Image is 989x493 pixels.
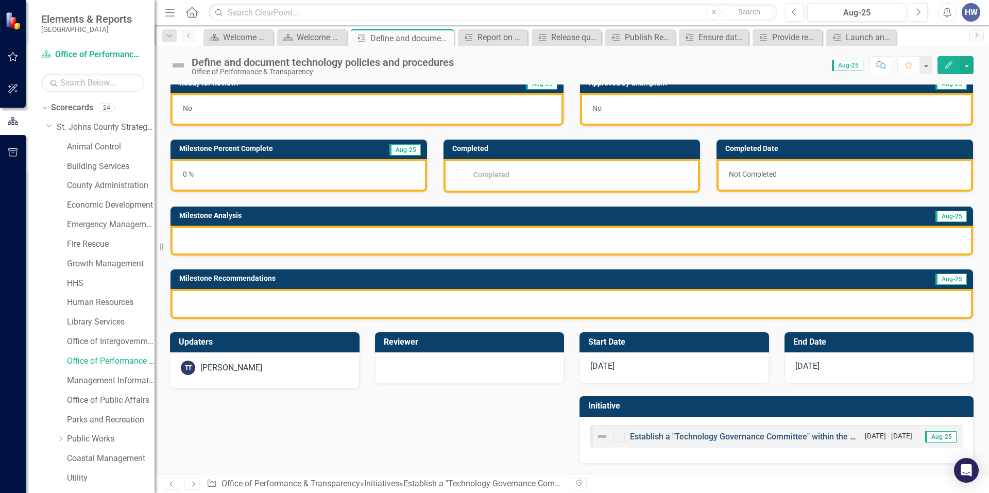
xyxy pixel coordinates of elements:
[588,337,764,347] h3: Start Date
[67,141,155,153] a: Animal Control
[592,104,602,112] span: No
[183,104,192,112] span: No
[772,31,820,44] div: Provide real-time updates on County projects, budgets, and key performance metrics
[179,212,698,219] h3: Milestone Analysis
[717,159,973,192] div: Not Completed
[192,68,454,76] div: Office of Performance & Transparency
[596,430,608,443] img: Not Defined
[625,31,672,44] div: Publish Regular Performance Reports
[738,8,760,16] span: Search
[865,431,912,441] small: [DATE] - [DATE]
[526,78,557,90] span: Aug-25
[846,31,893,44] div: Launch an Open Data Portal
[935,78,967,90] span: Aug-25
[452,145,695,152] h3: Completed
[209,4,777,22] input: Search ClearPoint...
[67,316,155,328] a: Library Services
[297,31,344,44] div: Welcome Page
[588,401,968,411] h3: Initiative
[207,478,564,490] div: » » »
[364,479,399,488] a: Initiatives
[67,414,155,426] a: Parks and Recreation
[280,31,344,44] a: Welcome Page
[962,3,980,22] button: HW
[51,102,93,114] a: Scorecards
[461,31,525,44] a: Report on Performance: Share performance measures to ensure transparency and accountability to th...
[811,7,902,19] div: Aug-25
[67,472,155,484] a: Utility
[67,258,155,270] a: Growth Management
[179,145,360,152] h3: Milestone Percent Complete
[384,337,559,347] h3: Reviewer
[67,433,155,445] a: Public Works
[795,361,820,371] span: [DATE]
[608,31,672,44] a: Publish Regular Performance Reports
[478,31,525,44] div: Report on Performance: Share performance measures to ensure transparency and accountability to th...
[935,274,967,285] span: Aug-25
[925,431,957,443] span: Aug-25
[832,60,863,71] span: Aug-25
[179,275,769,282] h3: Milestone Recommendations
[170,159,427,192] div: 0 %
[221,479,360,488] a: Office of Performance & Transparency
[755,31,820,44] a: Provide real-time updates on County projects, budgets, and key performance metrics
[67,297,155,309] a: Human Resources
[370,32,451,45] div: Define and document technology policies and procedures
[723,5,775,20] button: Search
[41,49,144,61] a: Office of Performance & Transparency
[67,161,155,173] a: Building Services
[793,337,969,347] h3: End Date
[170,57,186,74] img: Not Defined
[681,31,746,44] a: Ensure data is presented in an accessible and user-friendly format
[698,31,746,44] div: Ensure data is presented in an accessible and user-friendly format
[403,479,758,488] a: Establish a "Technology Governance Committee" within the Office of Performance & Transparency
[534,31,599,44] a: Release quarterly and annual reports summarizing resident feedback and service improvements
[67,336,155,348] a: Office of Intergovernmental Affairs
[551,31,599,44] div: Release quarterly and annual reports summarizing resident feedback and service improvements
[67,453,155,465] a: Coastal Management
[590,361,615,371] span: [DATE]
[67,278,155,290] a: HHS
[389,144,421,156] span: Aug-25
[67,355,155,367] a: Office of Performance & Transparency
[67,239,155,250] a: Fire Rescue
[67,180,155,192] a: County Administration
[954,458,979,483] div: Open Intercom Messenger
[206,31,270,44] a: Welcome Page
[67,199,155,211] a: Economic Development
[98,104,115,112] div: 24
[181,361,195,375] div: TT
[67,395,155,406] a: Office of Public Affairs
[5,12,23,30] img: ClearPoint Strategy
[829,31,893,44] a: Launch an Open Data Portal
[67,375,155,387] a: Management Information Systems
[67,219,155,231] a: Emergency Management
[41,74,144,92] input: Search Below...
[57,122,155,133] a: St. Johns County Strategic Plan
[935,211,967,222] span: Aug-25
[223,31,270,44] div: Welcome Page
[200,362,262,374] div: [PERSON_NAME]
[179,337,354,347] h3: Updaters
[41,25,132,33] small: [GEOGRAPHIC_DATA]
[192,57,454,68] div: Define and document technology policies and procedures
[807,3,906,22] button: Aug-25
[41,13,132,25] span: Elements & Reports
[725,145,968,152] h3: Completed Date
